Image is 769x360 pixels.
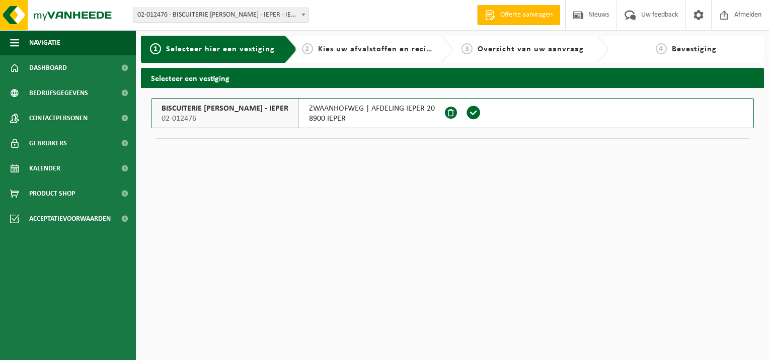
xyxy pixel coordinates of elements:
span: 1 [150,43,161,54]
span: 4 [656,43,667,54]
span: Offerte aanvragen [498,10,555,20]
span: Bevestiging [672,45,717,53]
span: Navigatie [29,30,60,55]
span: BISCUITERIE [PERSON_NAME] - IEPER [162,104,288,114]
span: 3 [462,43,473,54]
button: BISCUITERIE [PERSON_NAME] - IEPER 02-012476 ZWAANHOFWEG | AFDELING IEPER 208900 IEPER [151,98,754,128]
span: Contactpersonen [29,106,88,131]
span: Dashboard [29,55,67,80]
h2: Selecteer een vestiging [141,68,764,87]
span: Bedrijfsgegevens [29,80,88,106]
span: Selecteer hier een vestiging [166,45,275,53]
a: Offerte aanvragen [477,5,560,25]
span: 02-012476 - BISCUITERIE JULES DESTROOPER - IEPER - IEPER [133,8,309,22]
span: ZWAANHOFWEG | AFDELING IEPER 20 [309,104,435,114]
span: Overzicht van uw aanvraag [478,45,584,53]
span: Gebruikers [29,131,67,156]
span: Product Shop [29,181,75,206]
span: 02-012476 [162,114,288,124]
span: 02-012476 - BISCUITERIE JULES DESTROOPER - IEPER - IEPER [133,8,309,23]
span: Kalender [29,156,60,181]
span: 8900 IEPER [309,114,435,124]
span: Kies uw afvalstoffen en recipiënten [318,45,456,53]
span: Acceptatievoorwaarden [29,206,111,231]
span: 2 [302,43,313,54]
